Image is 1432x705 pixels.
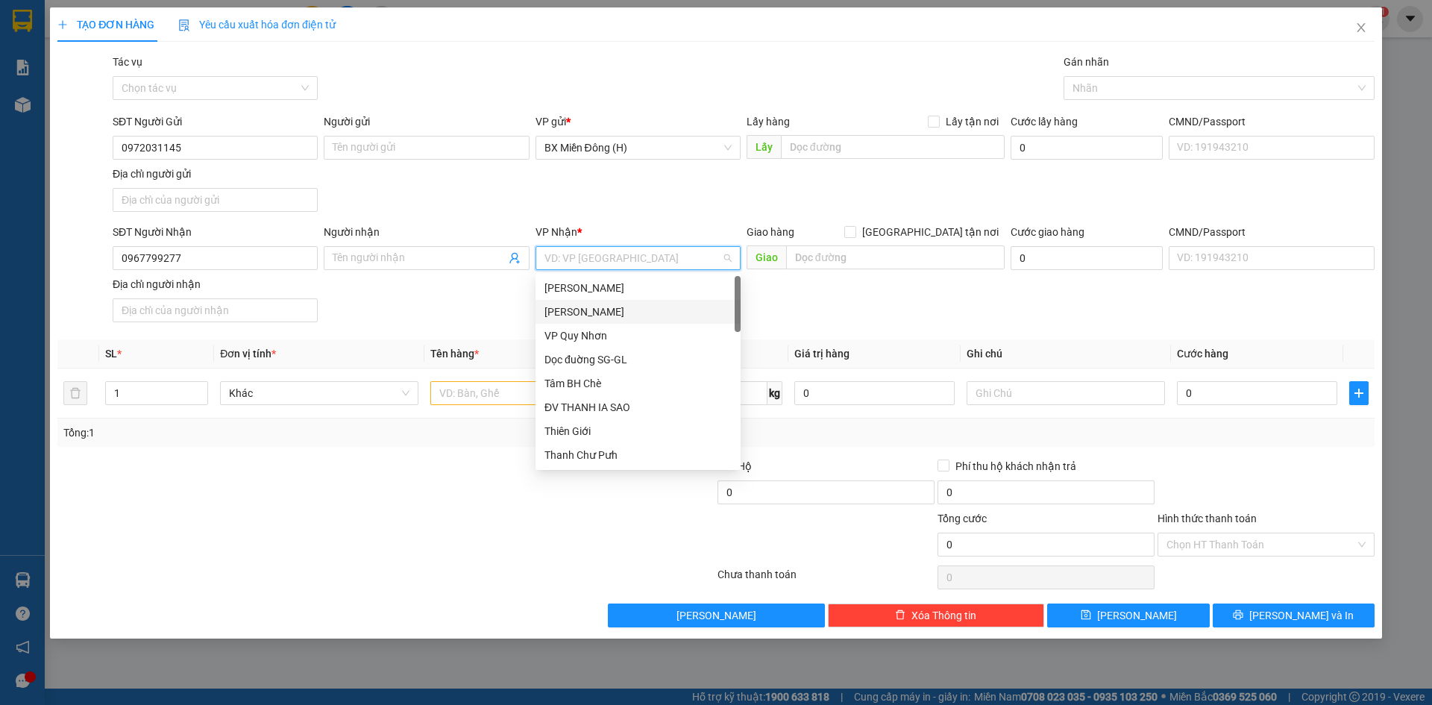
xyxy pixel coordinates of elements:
[747,135,781,159] span: Lấy
[113,113,318,130] div: SĐT Người Gửi
[828,604,1045,627] button: deleteXóa Thông tin
[113,224,318,240] div: SĐT Người Nhận
[717,460,752,472] span: Thu Hộ
[113,188,318,212] input: Địa chỉ của người gửi
[57,19,68,30] span: plus
[536,324,741,348] div: VP Quy Nhơn
[536,419,741,443] div: Thiên Giới
[1249,607,1354,624] span: [PERSON_NAME] và In
[229,382,409,404] span: Khác
[1213,604,1375,627] button: printer[PERSON_NAME] và In
[961,339,1171,369] th: Ghi chú
[1355,22,1367,34] span: close
[895,610,905,621] span: delete
[544,280,732,296] div: [PERSON_NAME]
[536,113,741,130] div: VP gửi
[911,607,976,624] span: Xóa Thông tin
[716,566,936,592] div: Chưa thanh toán
[940,113,1005,130] span: Lấy tận nơi
[794,381,955,405] input: 0
[63,424,553,441] div: Tổng: 1
[536,276,741,300] div: Lê Đại Hành
[1350,387,1368,399] span: plus
[220,348,276,360] span: Đơn vị tính
[105,348,117,360] span: SL
[1233,610,1243,621] span: printer
[1340,7,1382,49] button: Close
[324,113,529,130] div: Người gửi
[63,381,87,405] button: delete
[781,135,1005,159] input: Dọc đường
[1011,136,1163,160] input: Cước lấy hàng
[1169,224,1374,240] div: CMND/Passport
[1064,56,1109,68] label: Gán nhãn
[536,443,741,467] div: Thanh Chư Pưh
[1011,226,1084,238] label: Cước giao hàng
[767,381,782,405] span: kg
[1081,610,1091,621] span: save
[536,348,741,372] div: Dọc đuờng SG-GL
[57,19,154,31] span: TẠO ĐƠN HÀNG
[794,348,850,360] span: Giá trị hàng
[544,447,732,463] div: Thanh Chư Pưh
[536,372,741,395] div: Tâm BH Chè
[856,224,1005,240] span: [GEOGRAPHIC_DATA] tận nơi
[544,304,732,320] div: [PERSON_NAME]
[544,399,732,416] div: ĐV THANH IA SAO
[544,351,732,368] div: Dọc đuờng SG-GL
[747,226,794,238] span: Giao hàng
[949,458,1082,474] span: Phí thu hộ khách nhận trả
[1177,348,1228,360] span: Cước hàng
[430,348,479,360] span: Tên hàng
[509,252,521,264] span: user-add
[430,381,629,405] input: VD: Bàn, Ghế
[1011,116,1078,128] label: Cước lấy hàng
[544,137,732,159] span: BX Miền Đông (H)
[676,607,756,624] span: [PERSON_NAME]
[544,328,732,344] div: VP Quy Nhơn
[324,224,529,240] div: Người nhận
[536,300,741,324] div: Phan Đình Phùng
[544,375,732,392] div: Tâm BH Chè
[747,245,786,269] span: Giao
[786,245,1005,269] input: Dọc đường
[608,604,825,627] button: [PERSON_NAME]
[178,19,336,31] span: Yêu cầu xuất hóa đơn điện tử
[1047,604,1209,627] button: save[PERSON_NAME]
[747,116,790,128] span: Lấy hàng
[113,56,142,68] label: Tác vụ
[113,298,318,322] input: Địa chỉ của người nhận
[967,381,1165,405] input: Ghi Chú
[1011,246,1163,270] input: Cước giao hàng
[1169,113,1374,130] div: CMND/Passport
[1158,513,1257,524] label: Hình thức thanh toán
[113,166,318,182] div: Địa chỉ người gửi
[938,513,987,524] span: Tổng cước
[1349,381,1369,405] button: plus
[544,423,732,439] div: Thiên Giới
[536,395,741,419] div: ĐV THANH IA SAO
[113,276,318,292] div: Địa chỉ người nhận
[1097,607,1177,624] span: [PERSON_NAME]
[536,226,577,238] span: VP Nhận
[178,19,190,31] img: icon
